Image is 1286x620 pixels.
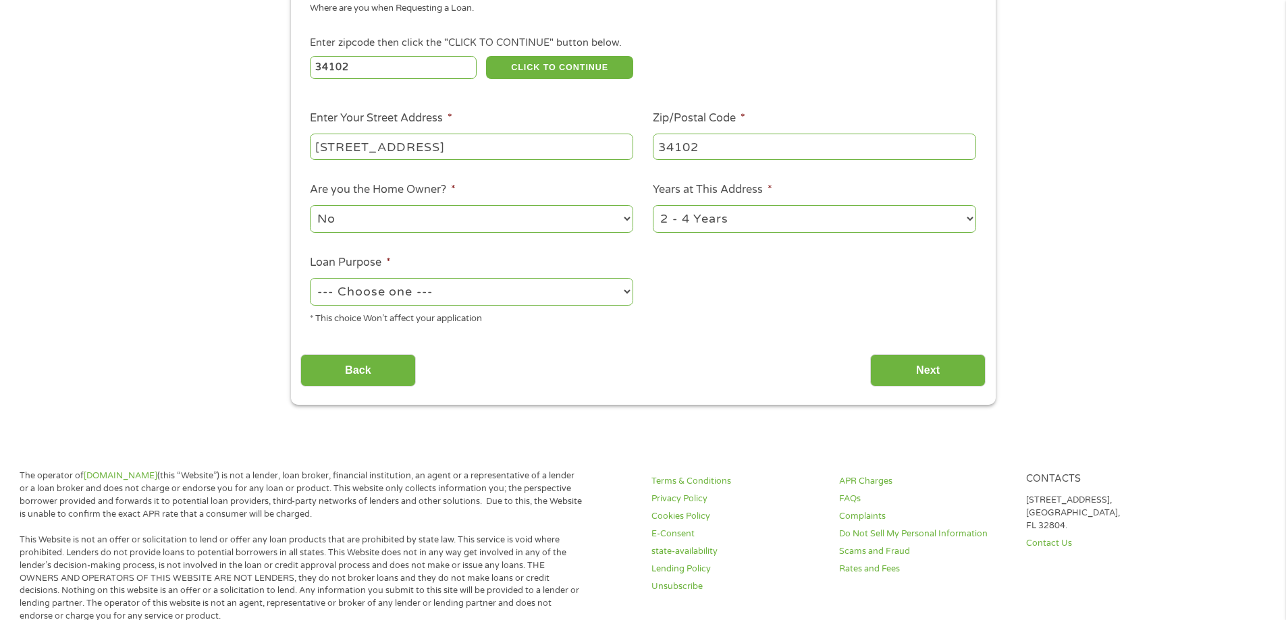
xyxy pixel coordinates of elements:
[870,354,986,387] input: Next
[651,563,823,575] a: Lending Policy
[651,492,823,505] a: Privacy Policy
[839,563,1011,575] a: Rates and Fees
[310,308,633,326] div: * This choice Won’t affect your application
[310,134,633,159] input: 1 Main Street
[310,111,452,125] label: Enter Your Street Address
[310,183,456,197] label: Are you the Home Owner?
[839,492,1011,505] a: FAQs
[84,470,157,481] a: [DOMAIN_NAME]
[310,256,391,270] label: Loan Purpose
[310,2,966,16] div: Where are you when Requesting a Loan.
[651,510,823,523] a: Cookies Policy
[651,528,823,540] a: E-Consent
[653,111,745,125] label: Zip/Postal Code
[651,580,823,593] a: Unsubscribe
[839,510,1011,523] a: Complaints
[653,183,772,197] label: Years at This Address
[1026,473,1198,486] h4: Contacts
[1026,537,1198,550] a: Contact Us
[1026,494,1198,532] p: [STREET_ADDRESS], [GEOGRAPHIC_DATA], FL 32804.
[651,475,823,488] a: Terms & Conditions
[839,475,1011,488] a: APR Charges
[486,56,633,79] button: CLICK TO CONTINUE
[839,528,1011,540] a: Do Not Sell My Personal Information
[300,354,416,387] input: Back
[20,470,583,521] p: The operator of (this “Website”) is not a lender, loan broker, financial institution, an agent or...
[310,36,975,51] div: Enter zipcode then click the "CLICK TO CONTINUE" button below.
[310,56,477,79] input: Enter Zipcode (e.g 01510)
[839,545,1011,558] a: Scams and Fraud
[651,545,823,558] a: state-availability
